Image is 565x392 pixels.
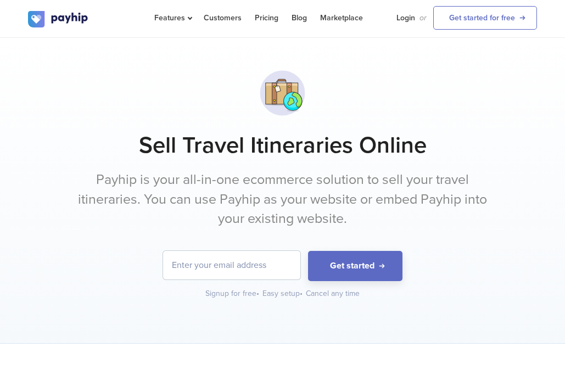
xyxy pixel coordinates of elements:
[433,6,537,30] a: Get started for free
[262,288,304,299] div: Easy setup
[308,251,402,281] button: Get started
[300,289,303,298] span: •
[163,251,300,279] input: Enter your email address
[77,170,489,229] p: Payhip is your all-in-one ecommerce solution to sell your travel itineraries. You can use Payhip ...
[306,288,360,299] div: Cancel any time
[154,13,191,23] span: Features
[205,288,260,299] div: Signup for free
[28,11,88,27] img: logo.svg
[28,132,536,159] h1: Sell Travel Itineraries Online
[256,289,259,298] span: •
[255,65,310,121] img: svg+xml;utf8,%3Csvg%20viewBox%3D%220%200%20100%20100%22%20xmlns%3D%22http%3A%2F%2Fwww.w3.org%2F20...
